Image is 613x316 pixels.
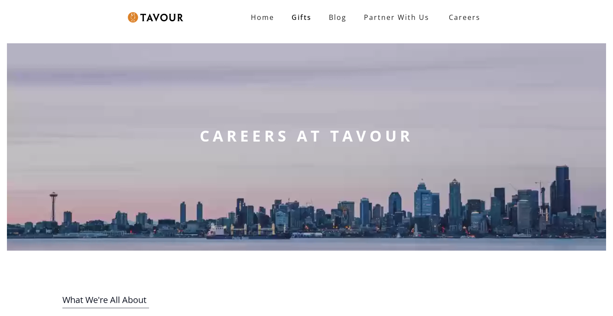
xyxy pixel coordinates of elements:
[320,9,355,26] a: Blog
[242,9,283,26] a: Home
[355,9,438,26] a: partner with us
[438,5,487,29] a: Careers
[200,126,413,146] strong: CAREERS AT TAVOUR
[449,9,480,26] strong: Careers
[62,292,550,308] h3: What We're All About
[251,13,274,22] strong: Home
[283,9,320,26] a: Gifts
